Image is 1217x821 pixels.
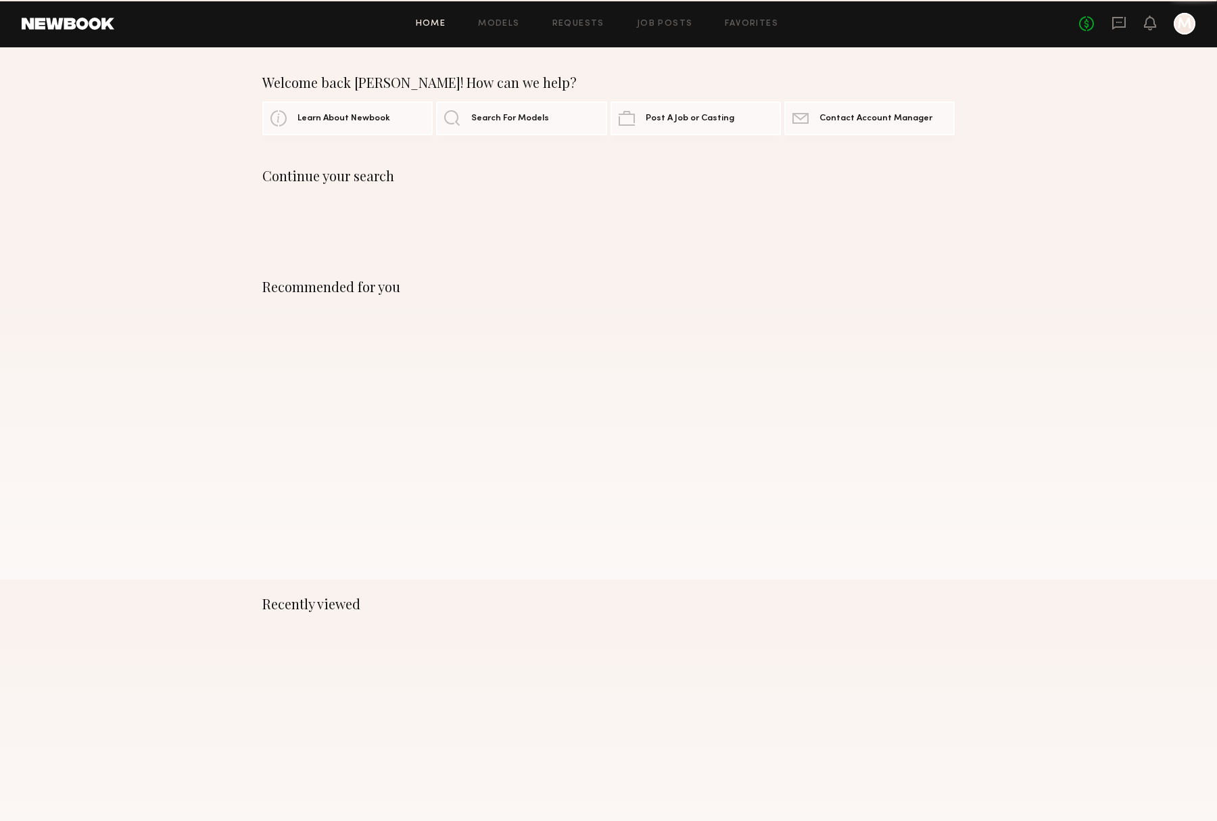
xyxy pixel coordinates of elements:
span: Post A Job or Casting [646,114,734,123]
a: Home [416,20,446,28]
a: Search For Models [436,101,606,135]
a: Contact Account Manager [784,101,955,135]
a: M [1174,13,1195,34]
a: Models [478,20,519,28]
div: Recommended for you [262,279,955,295]
a: Post A Job or Casting [611,101,781,135]
a: Requests [552,20,604,28]
a: Favorites [725,20,778,28]
span: Contact Account Manager [819,114,932,123]
div: Recently viewed [262,596,955,612]
a: Learn About Newbook [262,101,433,135]
a: Job Posts [637,20,693,28]
span: Learn About Newbook [297,114,390,123]
div: Welcome back [PERSON_NAME]! How can we help? [262,74,955,91]
div: Continue your search [262,168,955,184]
span: Search For Models [471,114,549,123]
